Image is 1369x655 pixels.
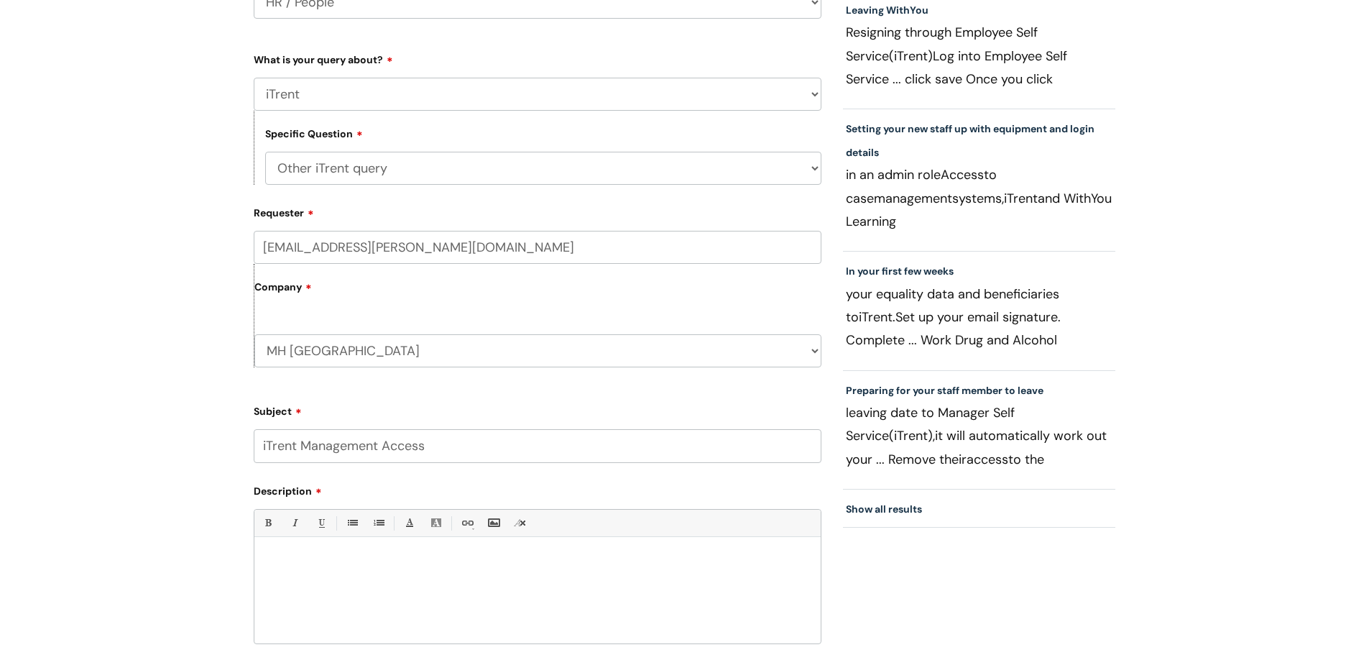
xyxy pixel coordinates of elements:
span: management [874,190,952,207]
label: Description [254,480,821,498]
p: in an admin role to case systems, and WithYou Learning [846,163,1113,232]
label: What is your query about? [254,49,821,66]
p: your equality data and beneficiaries to Set up your email signature. Complete ... Work Drug and A... [846,283,1113,352]
span: (iTrent), [889,427,935,444]
span: access [967,451,1008,468]
a: • Unordered List (Ctrl-Shift-7) [343,514,361,532]
label: Requester [254,202,821,219]
a: Show all results [846,503,922,516]
a: Bold (Ctrl-B) [259,514,277,532]
a: Preparing for your staff member to leave [846,384,1043,397]
label: Specific Question [265,126,363,140]
a: In your first few weeks [846,265,954,278]
input: Email [254,231,821,264]
a: Remove formatting (Ctrl-\) [511,514,529,532]
span: iTrent. [859,308,895,326]
a: Underline(Ctrl-U) [312,514,330,532]
a: Link [458,514,476,532]
a: Italic (Ctrl-I) [285,514,303,532]
span: (iTrent) [889,47,933,65]
p: Resigning through Employee Self Service Log into Employee Self Service ... click save Once you cl... [846,21,1113,90]
a: Insert Image... [484,514,502,532]
span: iTrent [1004,190,1038,207]
a: Leaving WithYou [846,4,928,17]
label: Company [254,276,821,308]
a: Back Color [427,514,445,532]
a: Setting your new staff up with equipment and login details [846,122,1094,158]
label: Subject [254,400,821,418]
a: 1. Ordered List (Ctrl-Shift-8) [369,514,387,532]
a: Font Color [400,514,418,532]
p: leaving date to Manager Self Service it will automatically work out your ... Remove their to the ... [846,401,1113,470]
span: Access [941,166,984,183]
